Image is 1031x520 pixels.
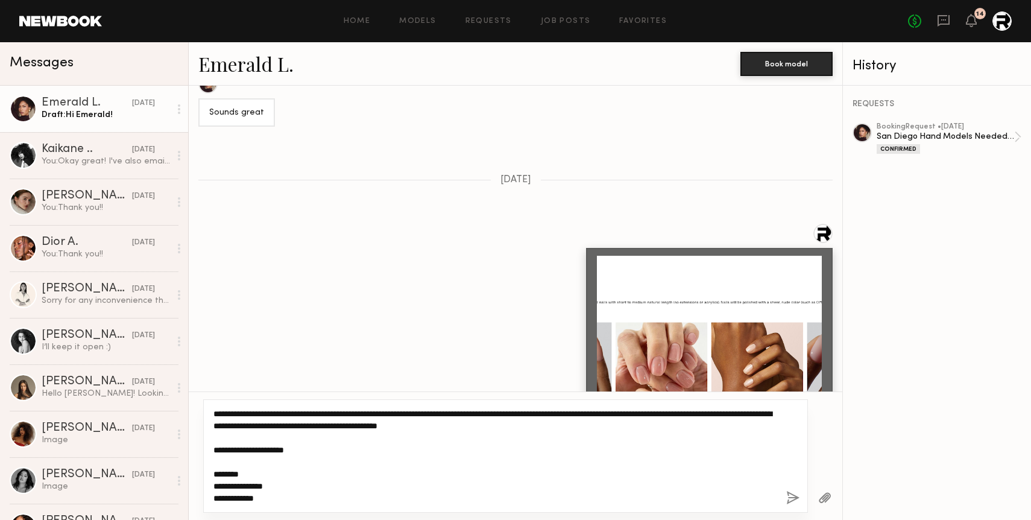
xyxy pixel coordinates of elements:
[198,51,294,77] a: Emerald L.
[541,17,591,25] a: Job Posts
[42,109,170,121] div: Draft: Hi Emerald!
[877,123,1014,131] div: booking Request • [DATE]
[877,123,1021,154] a: bookingRequest •[DATE]San Diego Hand Models Needed (9/16)Confirmed
[42,329,132,341] div: [PERSON_NAME]
[132,469,155,481] div: [DATE]
[42,236,132,249] div: Dior A.
[132,284,155,295] div: [DATE]
[42,341,170,353] div: I’ll keep it open :)
[42,469,132,481] div: [PERSON_NAME]
[209,106,264,120] div: Sounds great
[42,481,170,492] div: Image
[132,376,155,388] div: [DATE]
[42,144,132,156] div: Kaikane ..
[42,388,170,399] div: Hello [PERSON_NAME]! Looking forward to hearing back from you [EMAIL_ADDRESS][DOMAIN_NAME] Thanks 🙏🏼
[877,131,1014,142] div: San Diego Hand Models Needed (9/16)
[42,249,170,260] div: You: Thank you!!
[132,144,155,156] div: [DATE]
[132,191,155,202] div: [DATE]
[853,59,1021,73] div: History
[500,175,531,185] span: [DATE]
[132,237,155,249] div: [DATE]
[42,422,132,434] div: [PERSON_NAME]
[10,56,74,70] span: Messages
[42,376,132,388] div: [PERSON_NAME]
[42,202,170,214] div: You: Thank you!!
[465,17,512,25] a: Requests
[42,97,132,109] div: Emerald L.
[132,98,155,109] div: [DATE]
[877,144,920,154] div: Confirmed
[619,17,667,25] a: Favorites
[740,52,833,76] button: Book model
[42,156,170,167] div: You: Okay great! I've also emailed them to see what next steps are and will let you know as well!
[740,58,833,68] a: Book model
[976,11,984,17] div: 14
[42,190,132,202] div: [PERSON_NAME]
[42,283,132,295] div: [PERSON_NAME]
[132,423,155,434] div: [DATE]
[42,295,170,306] div: Sorry for any inconvenience this may cause
[344,17,371,25] a: Home
[853,100,1021,109] div: REQUESTS
[132,330,155,341] div: [DATE]
[42,434,170,446] div: Image
[399,17,436,25] a: Models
